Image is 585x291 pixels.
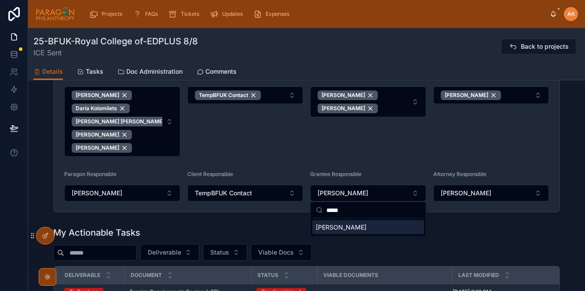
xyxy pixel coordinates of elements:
button: Unselect 30 [72,143,132,153]
button: Select Button [187,86,303,104]
span: Tickets [181,11,199,18]
button: Select Button [64,86,180,157]
img: App logo [35,7,75,21]
a: Tasks [77,64,103,81]
a: Updates [207,6,249,22]
span: Viable Docs [258,248,294,257]
button: Select Button [187,185,303,201]
h1: My Actionable Tasks [53,226,140,239]
span: Updates [222,11,243,18]
span: Tasks [86,67,103,76]
span: Attorney Responsible [433,171,486,177]
div: Suggestions [311,219,426,236]
span: Status [210,248,229,257]
span: Client Responsible [187,171,233,177]
span: Comments [205,67,237,76]
button: Unselect 59 [72,117,177,126]
a: Doc Administration [117,64,183,81]
span: [PERSON_NAME] [322,105,365,112]
button: Select Button [310,185,426,201]
span: Document [131,272,162,279]
button: Select Button [64,185,180,201]
button: Select Button [140,244,199,261]
span: AK [567,11,575,18]
span: [PERSON_NAME] [318,189,368,198]
a: Projects [87,6,128,22]
button: Select Button [433,185,549,201]
a: FAQs [130,6,164,22]
button: Unselect 427 [318,104,378,113]
span: Paragon Responsible [64,171,117,177]
span: Projects [102,11,122,18]
button: Unselect 24 [72,104,130,113]
span: [PERSON_NAME] [441,189,491,198]
button: Unselect 22 [72,130,132,140]
span: [PERSON_NAME] [PERSON_NAME] [76,118,164,125]
button: Unselect 209 [195,90,261,100]
div: scrollable content [82,4,550,24]
a: Comments [197,64,237,81]
span: [PERSON_NAME] [316,223,366,232]
span: ICE Sent [33,47,198,58]
h1: 25-BFUK-Royal College of-EDPLUS 8/8 [33,35,198,47]
span: Daria Kolomiiets [76,105,117,112]
a: Details [33,64,63,80]
span: [PERSON_NAME] [445,92,488,99]
span: Back to projects [521,42,569,51]
span: Details [42,67,63,76]
button: Select Button [203,244,247,261]
button: Select Button [433,86,549,104]
span: [PERSON_NAME] [76,144,119,151]
a: Tickets [166,6,205,22]
span: FAQs [145,11,158,18]
a: Expenses [251,6,296,22]
span: Last Modified [458,272,499,279]
span: Expenses [266,11,289,18]
span: [PERSON_NAME] [76,92,119,99]
span: TempBFUK Contact [199,92,248,99]
span: [PERSON_NAME] [76,131,119,138]
button: Unselect 29 [72,90,132,100]
span: Status [257,272,278,279]
span: Grantee Responsible [310,171,362,177]
button: Select Button [310,86,426,117]
button: Unselect 480 [318,90,378,100]
span: Viable Documents [323,272,378,279]
button: Unselect 76 [441,90,501,100]
span: TempBFUK Contact [195,189,252,198]
span: [PERSON_NAME] [322,92,365,99]
button: Back to projects [501,39,576,54]
span: Deliverable [148,248,181,257]
span: [PERSON_NAME] [72,189,122,198]
button: Select Button [251,244,312,261]
span: Doc Administration [126,67,183,76]
span: Deliverable [65,272,100,279]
